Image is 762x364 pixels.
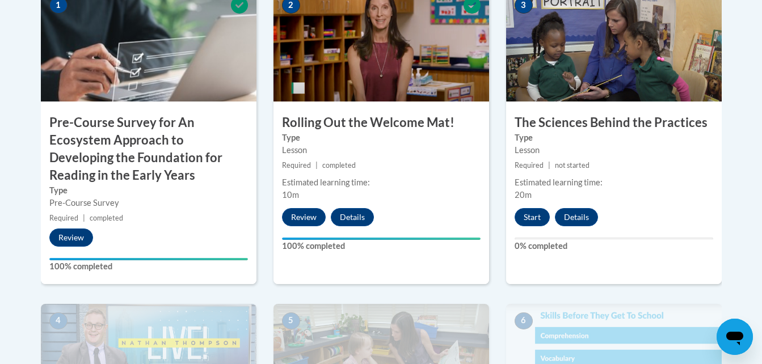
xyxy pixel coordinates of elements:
label: 100% completed [49,260,248,273]
div: Lesson [282,144,481,156]
span: Required [49,214,78,222]
span: | [548,161,550,170]
div: Estimated learning time: [282,176,481,189]
span: 6 [515,312,533,329]
button: Details [331,208,374,226]
span: completed [90,214,123,222]
iframe: Button to launch messaging window [717,319,753,355]
span: 10m [282,190,299,200]
div: Your progress [49,258,248,260]
span: not started [555,161,590,170]
label: 100% completed [282,240,481,252]
label: Type [282,132,481,144]
span: 20m [515,190,532,200]
div: Pre-Course Survey [49,197,248,209]
label: 0% completed [515,240,713,252]
span: Required [282,161,311,170]
span: Required [515,161,544,170]
div: Lesson [515,144,713,156]
span: | [315,161,318,170]
button: Details [555,208,598,226]
button: Start [515,208,550,226]
h3: Pre-Course Survey for An Ecosystem Approach to Developing the Foundation for Reading in the Early... [41,114,256,184]
div: Your progress [282,238,481,240]
span: 4 [49,312,68,329]
button: Review [282,208,326,226]
label: Type [515,132,713,144]
h3: Rolling Out the Welcome Mat! [273,114,489,132]
span: | [83,214,85,222]
div: Estimated learning time: [515,176,713,189]
span: 5 [282,312,300,329]
button: Review [49,228,93,247]
label: Type [49,184,248,197]
h3: The Sciences Behind the Practices [506,114,722,132]
span: completed [322,161,356,170]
